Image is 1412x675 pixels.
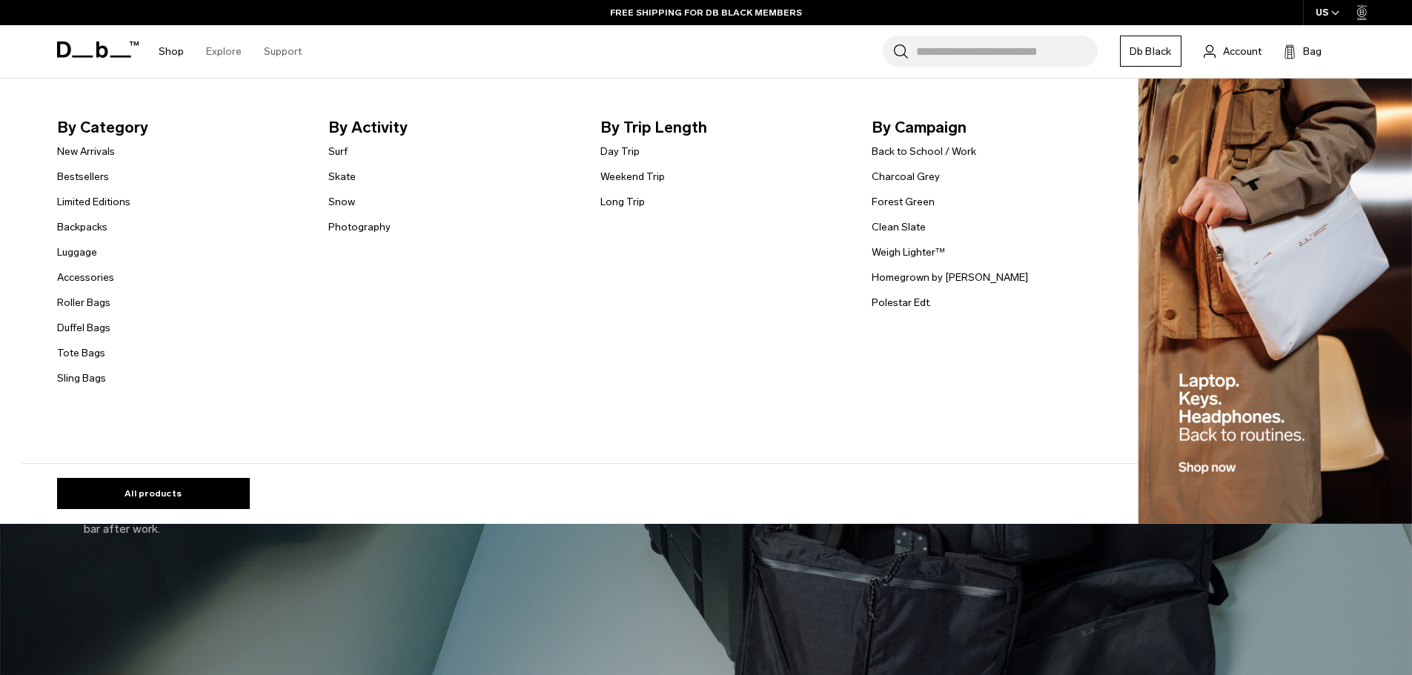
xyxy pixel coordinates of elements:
a: Homegrown by [PERSON_NAME] [872,270,1028,285]
a: Weigh Lighter™ [872,245,945,260]
a: Bestsellers [57,169,109,184]
a: Clean Slate [872,219,926,235]
span: Bag [1303,44,1322,59]
a: FREE SHIPPING FOR DB BLACK MEMBERS [610,6,802,19]
a: Photography [328,219,391,235]
a: Long Trip [600,194,645,210]
a: Tote Bags [57,345,105,361]
a: Sling Bags [57,370,106,386]
a: Explore [206,25,242,78]
span: Account [1223,44,1262,59]
a: Backpacks [57,219,107,235]
nav: Main Navigation [148,25,313,78]
a: Support [264,25,302,78]
span: By Activity [328,116,577,139]
a: Shop [159,25,184,78]
a: Account [1204,42,1262,60]
a: Back to School / Work [872,144,976,159]
a: Charcoal Grey [872,169,940,184]
a: Polestar Edt. [872,295,932,310]
a: New Arrivals [57,144,115,159]
a: Db Black [1120,36,1181,67]
span: By Campaign [872,116,1120,139]
a: Roller Bags [57,295,110,310]
a: Surf [328,144,348,159]
a: Forest Green [872,194,935,210]
a: Weekend Trip [600,169,665,184]
a: Duffel Bags [57,320,110,336]
a: All products [57,478,250,509]
a: Snow [328,194,355,210]
a: Day Trip [600,144,640,159]
a: Skate [328,169,356,184]
span: By Category [57,116,305,139]
button: Bag [1284,42,1322,60]
a: Accessories [57,270,114,285]
a: Limited Editions [57,194,130,210]
a: Luggage [57,245,97,260]
span: By Trip Length [600,116,849,139]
